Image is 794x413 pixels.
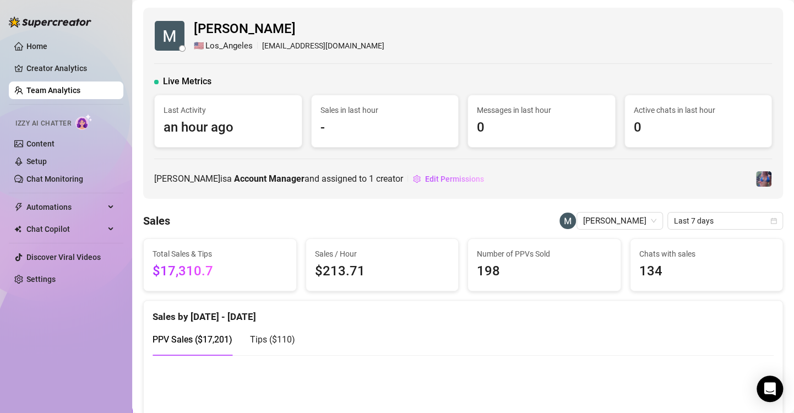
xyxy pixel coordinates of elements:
[155,21,184,51] img: Matt
[75,114,93,130] img: AI Chatter
[153,301,774,324] div: Sales by [DATE] - [DATE]
[9,17,91,28] img: logo-BBDzfeDw.svg
[154,172,403,186] span: [PERSON_NAME] is a and assigned to creator
[194,40,204,53] span: 🇺🇸
[639,261,774,282] span: 134
[477,117,606,138] span: 0
[153,334,232,345] span: PPV Sales ( $17,201 )
[583,213,656,229] span: Matt
[26,42,47,51] a: Home
[143,213,170,229] h4: Sales
[477,261,612,282] span: 198
[26,139,55,148] a: Content
[26,157,47,166] a: Setup
[477,104,606,116] span: Messages in last hour
[770,218,777,224] span: calendar
[477,248,612,260] span: Number of PPVs Sold
[26,59,115,77] a: Creator Analytics
[14,203,23,211] span: thunderbolt
[26,198,105,216] span: Automations
[413,175,421,183] span: setting
[26,86,80,95] a: Team Analytics
[634,117,763,138] span: 0
[194,40,384,53] div: [EMAIL_ADDRESS][DOMAIN_NAME]
[412,170,485,188] button: Edit Permissions
[26,220,105,238] span: Chat Copilot
[164,104,293,116] span: Last Activity
[320,117,450,138] span: -
[315,248,450,260] span: Sales / Hour
[250,334,295,345] span: Tips ( $110 )
[234,173,304,184] b: Account Manager
[674,213,776,229] span: Last 7 days
[15,118,71,129] span: Izzy AI Chatter
[559,213,576,229] img: Matt
[194,19,384,40] span: [PERSON_NAME]
[14,225,21,233] img: Chat Copilot
[315,261,450,282] span: $213.71
[153,261,287,282] span: $17,310.7
[369,173,374,184] span: 1
[26,175,83,183] a: Chat Monitoring
[164,117,293,138] span: an hour ago
[26,253,101,262] a: Discover Viral Videos
[153,248,287,260] span: Total Sales & Tips
[757,376,783,402] div: Open Intercom Messenger
[639,248,774,260] span: Chats with sales
[205,40,253,53] span: Los_Angeles
[163,75,211,88] span: Live Metrics
[425,175,484,183] span: Edit Permissions
[756,171,771,187] img: Jaylie
[320,104,450,116] span: Sales in last hour
[634,104,763,116] span: Active chats in last hour
[26,275,56,284] a: Settings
